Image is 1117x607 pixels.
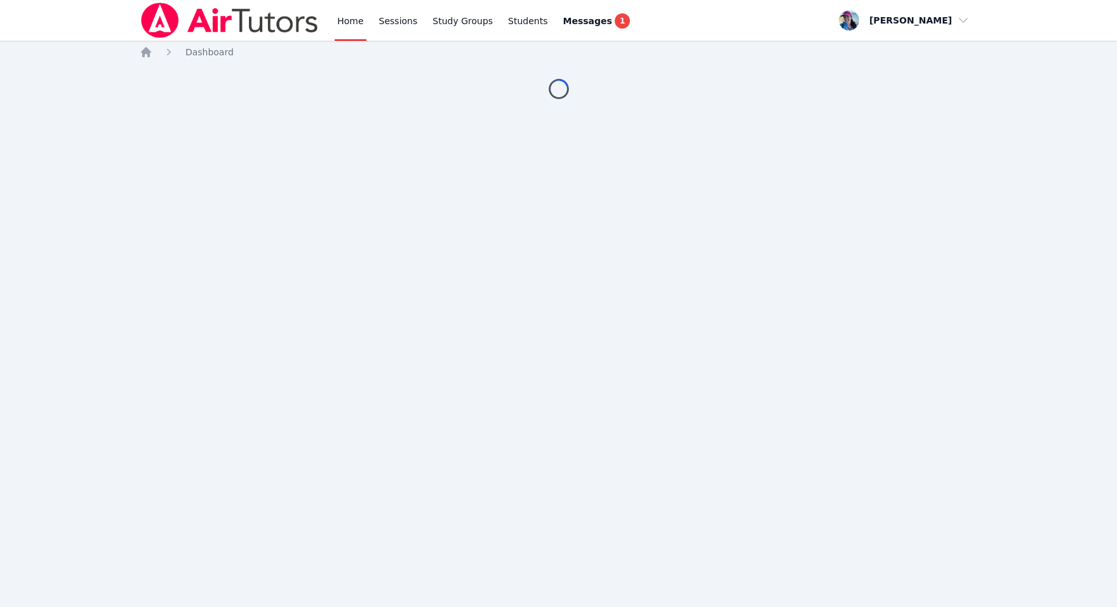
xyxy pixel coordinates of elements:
[563,15,612,27] span: Messages
[185,46,234,58] a: Dashboard
[615,13,630,29] span: 1
[185,47,234,57] span: Dashboard
[140,3,319,38] img: Air Tutors
[140,46,977,58] nav: Breadcrumb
